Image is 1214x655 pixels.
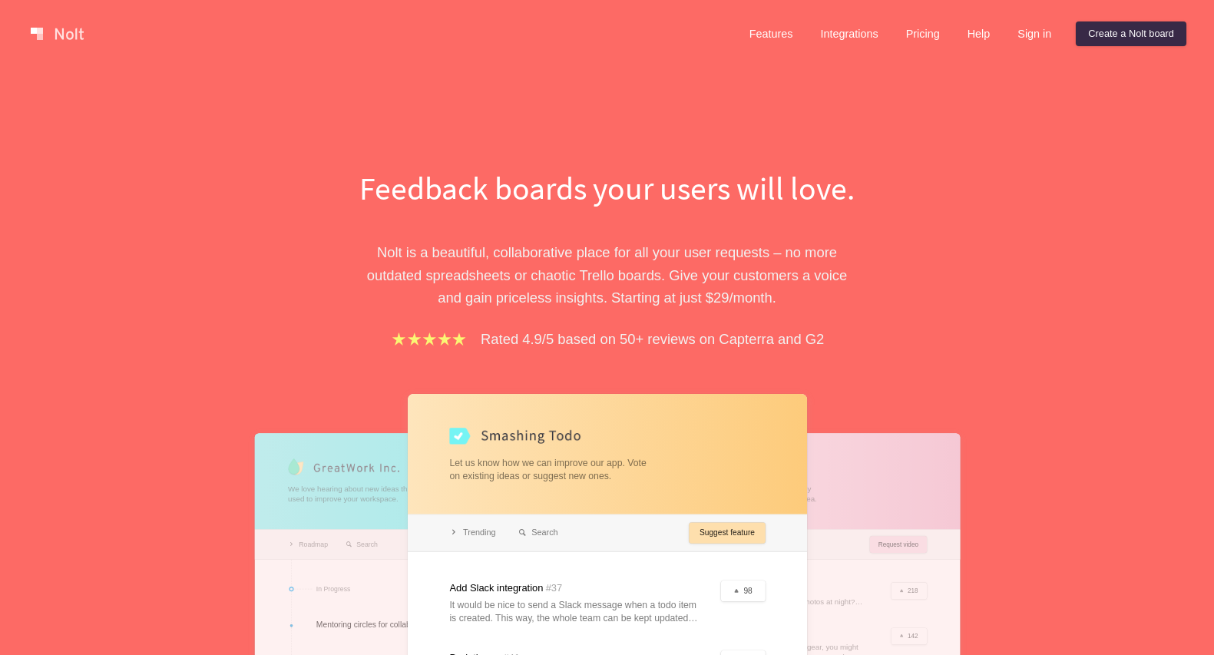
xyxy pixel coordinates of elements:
[955,22,1003,46] a: Help
[1005,22,1063,46] a: Sign in
[342,241,872,309] p: Nolt is a beautiful, collaborative place for all your user requests – no more outdated spreadshee...
[894,22,952,46] a: Pricing
[342,166,872,210] h1: Feedback boards your users will love.
[481,328,824,350] p: Rated 4.9/5 based on 50+ reviews on Capterra and G2
[737,22,805,46] a: Features
[808,22,890,46] a: Integrations
[1076,22,1186,46] a: Create a Nolt board
[390,330,468,348] img: stars.b067e34983.png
